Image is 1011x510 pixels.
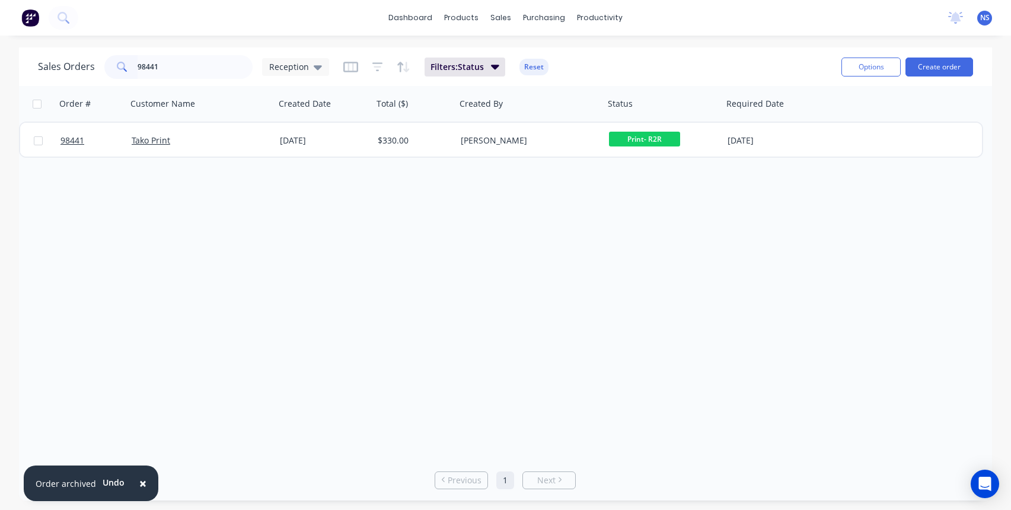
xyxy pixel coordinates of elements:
div: purchasing [517,9,571,27]
div: sales [484,9,517,27]
button: Undo [96,473,131,491]
div: Total ($) [377,98,408,110]
span: Reception [269,60,309,73]
a: Previous page [435,474,487,486]
a: Next page [523,474,575,486]
div: Created Date [279,98,331,110]
div: Status [608,98,633,110]
button: Create order [905,58,973,76]
a: Tako Print [132,135,170,146]
div: $330.00 [378,135,448,146]
h1: Sales Orders [38,61,95,72]
a: 98441 [60,123,132,158]
div: products [438,9,484,27]
ul: Pagination [430,471,581,489]
div: Created By [460,98,503,110]
input: Search... [138,55,253,79]
div: Order # [59,98,91,110]
div: Order archived [36,477,96,490]
div: productivity [571,9,629,27]
span: Next [537,474,556,486]
span: × [139,475,146,492]
button: Filters:Status [425,58,505,76]
button: Reset [519,59,548,75]
button: Options [841,58,901,76]
div: Customer Name [130,98,195,110]
button: Close [127,469,158,498]
div: [DATE] [728,135,822,146]
span: 98441 [60,135,84,146]
div: Required Date [726,98,784,110]
a: dashboard [382,9,438,27]
span: Filters: Status [430,61,484,73]
img: Factory [21,9,39,27]
div: Open Intercom Messenger [971,470,999,498]
a: Page 1 is your current page [496,471,514,489]
div: [PERSON_NAME] [461,135,592,146]
span: Print- R2R [609,132,680,146]
div: [DATE] [280,135,368,146]
span: NS [980,12,990,23]
span: Previous [448,474,481,486]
